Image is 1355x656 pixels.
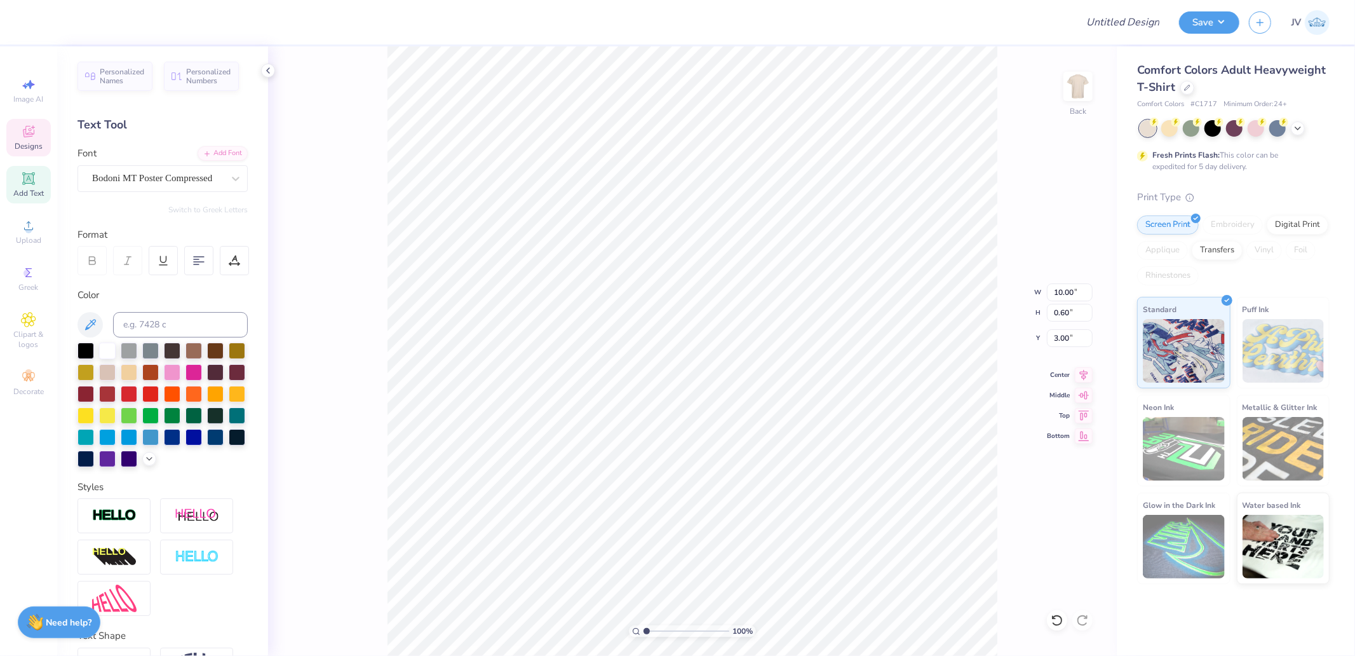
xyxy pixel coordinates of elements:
[14,94,44,104] span: Image AI
[1305,10,1330,35] img: Jo Vincent
[78,629,248,643] div: Text Shape
[1243,515,1325,578] img: Water based Ink
[1137,99,1184,110] span: Comfort Colors
[1070,106,1086,117] div: Back
[1047,371,1070,379] span: Center
[732,625,753,637] span: 100 %
[16,235,41,245] span: Upload
[1291,15,1302,30] span: JV
[1137,241,1188,260] div: Applique
[1076,10,1170,35] input: Untitled Design
[78,288,248,303] div: Color
[113,312,248,338] input: e.g. 7428 c
[1192,241,1243,260] div: Transfers
[6,329,51,350] span: Clipart & logos
[78,146,97,161] label: Font
[175,508,219,524] img: Shadow
[1137,190,1330,205] div: Print Type
[168,205,248,215] button: Switch to Greek Letters
[1286,241,1316,260] div: Foil
[1143,498,1215,512] span: Glow in the Dark Ink
[1152,150,1220,160] strong: Fresh Prints Flash:
[1143,515,1225,578] img: Glow in the Dark Ink
[186,67,231,85] span: Personalized Numbers
[1137,62,1326,95] span: Comfort Colors Adult Heavyweight T-Shirt
[1246,241,1282,260] div: Vinyl
[1137,266,1199,285] div: Rhinestones
[175,550,219,564] img: Negative Space
[19,282,39,292] span: Greek
[1224,99,1287,110] span: Minimum Order: 24 +
[13,188,44,198] span: Add Text
[1243,400,1318,414] span: Metallic & Glitter Ink
[1137,215,1199,235] div: Screen Print
[1047,391,1070,400] span: Middle
[92,509,137,523] img: Stroke
[1143,400,1174,414] span: Neon Ink
[100,67,145,85] span: Personalized Names
[78,228,249,242] div: Format
[1291,10,1330,35] a: JV
[198,146,248,161] div: Add Font
[1143,319,1225,383] img: Standard
[1152,149,1309,172] div: This color can be expedited for 5 day delivery.
[1243,303,1269,316] span: Puff Ink
[78,480,248,495] div: Styles
[1179,11,1239,34] button: Save
[1243,417,1325,481] img: Metallic & Glitter Ink
[92,547,137,568] img: 3d Illusion
[1047,411,1070,420] span: Top
[1267,215,1328,235] div: Digital Print
[46,617,92,629] strong: Need help?
[1190,99,1217,110] span: # C1717
[92,585,137,612] img: Free Distort
[1047,432,1070,441] span: Bottom
[15,141,43,151] span: Designs
[1243,498,1301,512] span: Water based Ink
[13,386,44,397] span: Decorate
[1065,74,1091,99] img: Back
[1143,303,1176,316] span: Standard
[1143,417,1225,481] img: Neon Ink
[78,116,248,133] div: Text Tool
[1243,319,1325,383] img: Puff Ink
[1203,215,1263,235] div: Embroidery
